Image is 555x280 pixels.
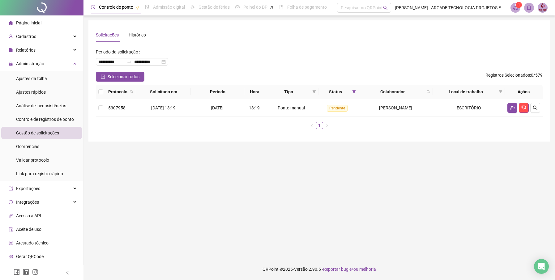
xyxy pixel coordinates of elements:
span: search [425,87,432,96]
span: left [66,270,70,275]
span: Pendente [327,105,348,112]
span: to [127,59,132,64]
span: solution [9,241,13,245]
span: filter [351,87,357,96]
span: filter [311,87,317,96]
span: Integrações [16,200,39,205]
span: Acesso à API [16,213,41,218]
div: Solicitações [96,32,119,38]
span: Folha de pagamento [287,5,327,10]
span: dislike [521,105,526,110]
span: Tipo [267,88,310,95]
span: Admissão digital [153,5,185,10]
span: Protocolo [108,88,127,95]
a: 1 [316,122,323,129]
span: notification [513,5,518,11]
span: sun [190,5,195,9]
span: Relatórios [16,48,36,53]
button: right [323,122,331,129]
span: Controle de ponto [99,5,133,10]
img: 12371 [538,3,547,12]
span: audit [9,227,13,231]
span: api [9,214,13,218]
span: left [310,124,314,128]
span: search [129,87,135,96]
span: Link para registro rápido [16,171,63,176]
span: Local de trabalho [435,88,496,95]
span: Painel do DP [243,5,267,10]
span: filter [312,90,316,94]
span: filter [352,90,356,94]
span: linkedin [23,269,29,275]
span: qrcode [9,254,13,259]
span: Status [321,88,350,95]
span: filter [497,87,504,96]
span: Registros Selecionados [485,73,530,78]
span: Ajustes da folha [16,76,47,81]
span: sync [9,200,13,204]
span: Exportações [16,186,40,191]
span: 13:19 [249,105,260,110]
label: Período da solicitação [96,47,142,57]
div: Open Intercom Messenger [534,259,549,274]
th: Período [191,85,244,99]
span: file-done [145,5,149,9]
span: Atestado técnico [16,240,49,245]
span: Página inicial [16,20,41,25]
span: Gerar QRCode [16,254,44,259]
span: Selecionar todos [108,73,139,80]
span: Ajustes rápidos [16,90,46,95]
button: left [308,122,316,129]
span: clock-circle [91,5,95,9]
span: : 0 / 579 [485,72,543,82]
span: Gestão de férias [199,5,230,10]
li: Próxima página [323,122,331,129]
span: search [130,90,134,94]
span: instagram [32,269,38,275]
span: bell [526,5,532,11]
span: Cadastros [16,34,36,39]
span: Administração [16,61,44,66]
span: [PERSON_NAME] [379,105,412,110]
span: like [510,105,515,110]
span: Versão [294,267,308,272]
span: pushpin [136,6,139,9]
span: Validar protocolo [16,158,49,163]
span: filter [499,90,502,94]
span: search [533,105,538,110]
span: book [279,5,284,9]
span: Reportar bug e/ou melhoria [323,267,376,272]
span: file [9,48,13,52]
span: Colaborador [361,88,424,95]
span: Gestão de solicitações [16,130,59,135]
span: Aceite de uso [16,227,41,232]
span: pushpin [270,6,274,9]
sup: 1 [516,2,522,8]
span: export [9,186,13,191]
button: Selecionar todos [96,72,144,82]
span: Ponto manual [278,105,305,110]
th: Solicitado em [136,85,191,99]
span: [PERSON_NAME] - ARCADE TECNOLOGIA PROJETOS E ENGENHARIA LTDA [395,4,507,11]
span: 1 [518,3,520,7]
span: lock [9,62,13,66]
span: Controle de registros de ponto [16,117,74,122]
span: [DATE] 13:19 [151,105,176,110]
span: facebook [14,269,20,275]
span: right [325,124,329,128]
span: home [9,21,13,25]
span: swap-right [127,59,132,64]
span: dashboard [235,5,240,9]
span: [DATE] [211,105,224,110]
span: 5307958 [108,105,126,110]
span: check-square [101,74,105,79]
span: search [427,90,430,94]
span: Ocorrências [16,144,39,149]
div: Histórico [129,32,146,38]
span: search [383,6,388,10]
div: Ações [507,88,540,95]
li: Página anterior [308,122,316,129]
td: ESCRITÓRIO [433,99,505,117]
th: Hora [244,85,265,99]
